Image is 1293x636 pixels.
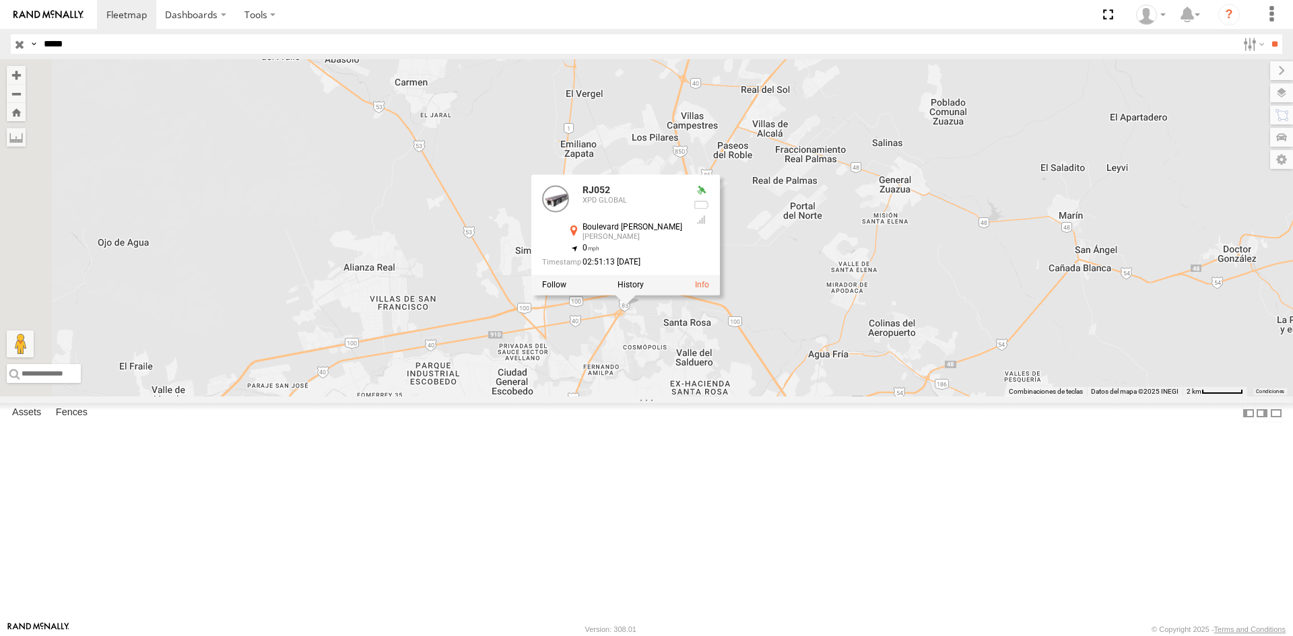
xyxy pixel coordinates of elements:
a: Terms and Conditions [1214,625,1286,633]
label: Assets [5,404,48,423]
label: Map Settings [1270,150,1293,169]
label: Search Query [28,34,39,54]
button: Combinaciones de teclas [1009,387,1083,396]
label: View Asset History [618,280,644,289]
span: 0 [583,243,599,252]
button: Zoom out [7,84,26,103]
span: Datos del mapa ©2025 INEGI [1091,388,1179,395]
a: Condiciones (se abre en una nueva pestaña) [1256,389,1284,394]
div: Last Event GSM Signal Strength [693,214,709,225]
label: Search Filter Options [1238,34,1267,54]
a: Visit our Website [7,623,69,636]
button: Zoom Home [7,103,26,121]
span: 2 km [1187,388,1201,395]
img: rand-logo.svg [13,10,84,20]
button: Zoom in [7,66,26,84]
label: Fences [49,404,94,423]
button: Escala del mapa: 2 km por 58 píxeles [1183,387,1247,396]
div: [PERSON_NAME] [583,233,682,241]
label: Dock Summary Table to the Right [1255,403,1269,423]
i: ? [1218,4,1240,26]
a: View Asset Details [695,280,709,289]
div: Boulevard [PERSON_NAME] [583,223,682,232]
div: RJ052 [583,185,682,195]
div: Date/time of location update [542,258,682,267]
div: Sebastian Velez [1131,5,1170,25]
div: XPD GLOBAL [583,197,682,205]
button: Arrastra el hombrecito naranja al mapa para abrir Street View [7,330,34,357]
label: Measure [7,128,26,147]
div: No battery health information received from this device. [693,199,709,210]
div: © Copyright 2025 - [1152,625,1286,633]
label: Hide Summary Table [1269,403,1283,423]
div: Valid GPS Fix [693,185,709,196]
label: Realtime tracking of Asset [542,280,566,289]
label: Dock Summary Table to the Left [1242,403,1255,423]
div: Version: 308.01 [585,625,636,633]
